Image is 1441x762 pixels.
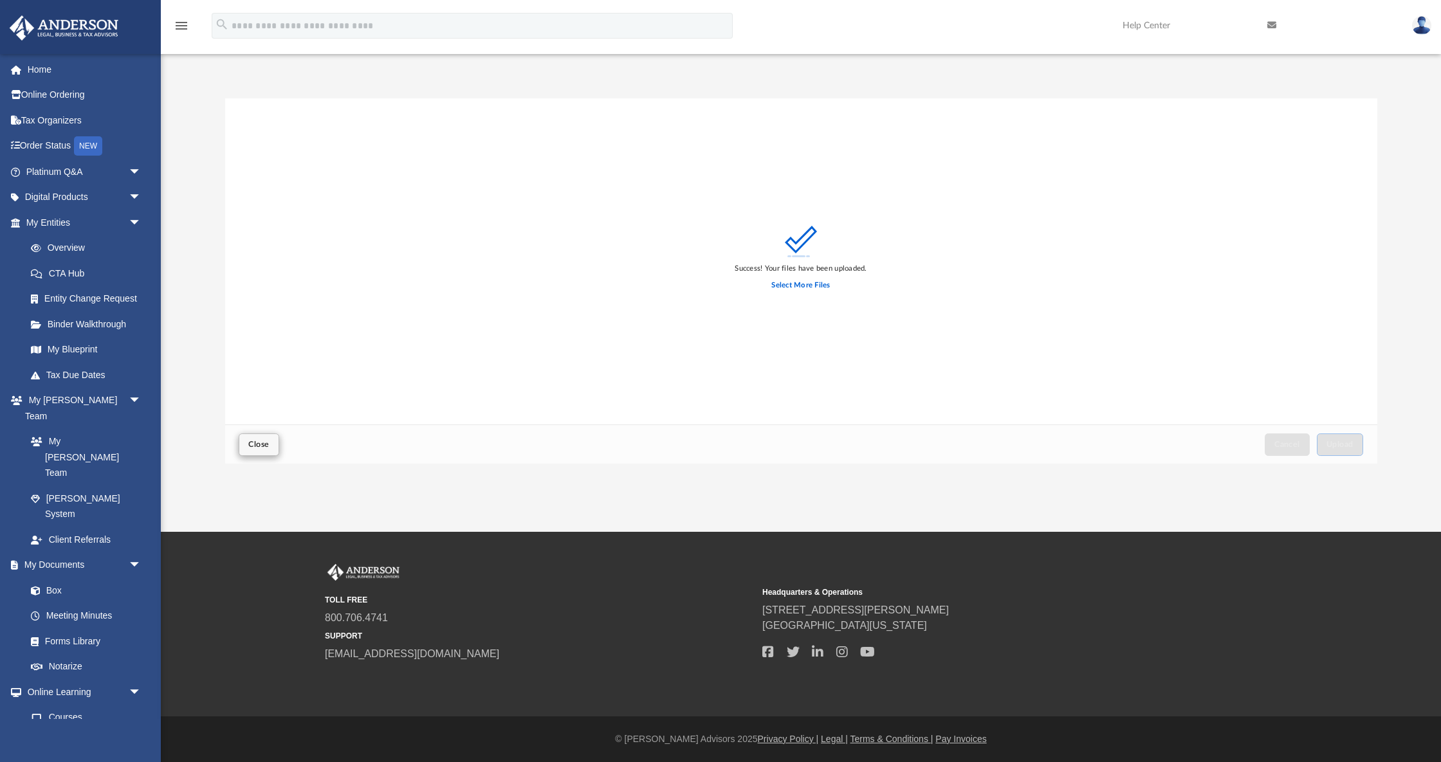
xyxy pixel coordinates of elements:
[9,133,161,159] a: Order StatusNEW
[1326,440,1354,448] span: Upload
[9,82,161,108] a: Online Ordering
[18,429,148,486] a: My [PERSON_NAME] Team
[18,286,161,312] a: Entity Change Request
[18,577,148,603] a: Box
[1265,433,1310,456] button: Cancel
[129,388,154,414] span: arrow_drop_down
[129,159,154,185] span: arrow_drop_down
[9,185,161,210] a: Digital Productsarrow_drop_down
[821,734,848,744] a: Legal |
[174,18,189,33] i: menu
[325,648,499,659] a: [EMAIL_ADDRESS][DOMAIN_NAME]
[18,527,154,552] a: Client Referrals
[9,107,161,133] a: Tax Organizers
[771,280,830,291] label: Select More Files
[18,337,154,363] a: My Blueprint
[129,210,154,236] span: arrow_drop_down
[325,564,402,581] img: Anderson Advisors Platinum Portal
[18,235,161,261] a: Overview
[18,485,154,527] a: [PERSON_NAME] System
[18,603,154,629] a: Meeting Minutes
[225,98,1377,464] div: Upload
[325,630,753,642] small: SUPPORT
[850,734,933,744] a: Terms & Conditions |
[174,24,189,33] a: menu
[74,136,102,156] div: NEW
[18,362,161,388] a: Tax Due Dates
[248,440,269,448] span: Close
[735,263,867,275] div: Success! Your files have been uploaded.
[225,98,1377,425] div: grid
[325,594,753,606] small: TOLL FREE
[1412,16,1431,35] img: User Pic
[239,433,279,456] button: Close
[758,734,819,744] a: Privacy Policy |
[129,185,154,211] span: arrow_drop_down
[18,705,154,730] a: Courses
[935,734,986,744] a: Pay Invoices
[762,586,1191,598] small: Headquarters & Operations
[9,57,161,82] a: Home
[325,612,388,623] a: 800.706.4741
[1317,433,1363,456] button: Upload
[9,679,154,705] a: Online Learningarrow_drop_down
[129,679,154,705] span: arrow_drop_down
[9,159,161,185] a: Platinum Q&Aarrow_drop_down
[18,654,154,680] a: Notarize
[762,604,949,615] a: [STREET_ADDRESS][PERSON_NAME]
[18,260,161,286] a: CTA Hub
[161,732,1441,746] div: © [PERSON_NAME] Advisors 2025
[6,15,122,41] img: Anderson Advisors Platinum Portal
[9,388,154,429] a: My [PERSON_NAME] Teamarrow_drop_down
[18,311,161,337] a: Binder Walkthrough
[9,210,161,235] a: My Entitiesarrow_drop_down
[1274,440,1300,448] span: Cancel
[762,620,927,631] a: [GEOGRAPHIC_DATA][US_STATE]
[18,628,148,654] a: Forms Library
[129,552,154,579] span: arrow_drop_down
[9,552,154,578] a: My Documentsarrow_drop_down
[215,17,229,32] i: search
